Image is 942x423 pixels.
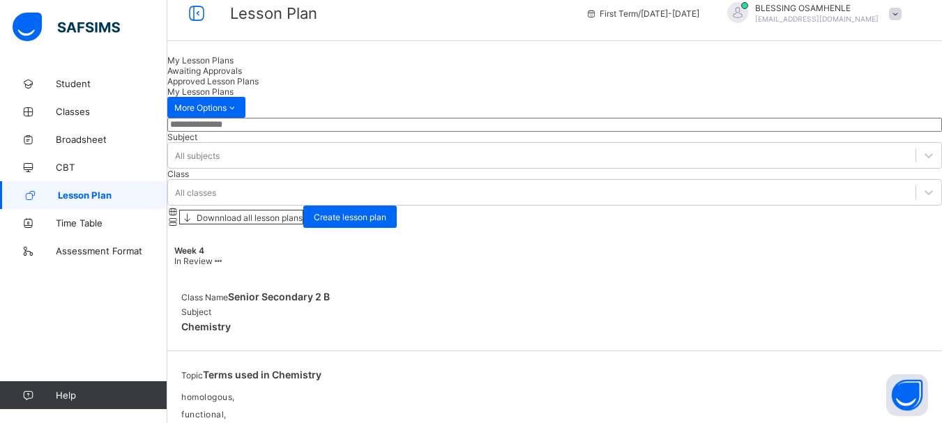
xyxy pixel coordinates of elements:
[175,151,220,161] div: All subjects
[56,78,167,89] span: Student
[167,169,189,179] span: Class
[586,8,699,19] span: session/term information
[167,76,259,86] span: Approved Lesson Plans
[175,187,216,198] div: All classes
[181,409,227,420] span: functional,
[886,374,928,416] button: Open asap
[755,15,879,23] span: [EMAIL_ADDRESS][DOMAIN_NAME]
[167,86,234,97] span: My Lesson Plans
[314,212,386,222] span: Create lesson plan
[56,217,167,229] span: Time Table
[56,245,167,256] span: Assessment Format
[195,213,303,223] span: Downnload all lesson plans
[167,66,242,76] span: Awaiting Approvals
[174,256,213,266] span: In Review
[755,3,879,13] span: BLESSING OSAMHENLE
[181,317,928,337] span: Chemistry
[203,369,321,380] span: Terms used in Chemistry
[181,370,203,380] span: Topic
[230,4,317,22] span: Lesson Plan
[58,190,167,201] span: Lesson Plan
[13,13,120,42] img: safsims
[181,392,235,402] span: homologous,
[56,162,167,173] span: CBT
[167,132,197,142] span: Subject
[181,307,211,317] span: Subject
[174,102,238,113] span: More Options
[181,292,228,302] span: Class Name
[56,134,167,145] span: Broadsheet
[56,390,167,401] span: Help
[56,106,167,117] span: Classes
[713,2,909,25] div: BLESSINGOSAMHENLE
[167,55,234,66] span: My Lesson Plans
[228,291,330,302] span: Senior Secondary 2 B
[174,245,204,256] span: Week 4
